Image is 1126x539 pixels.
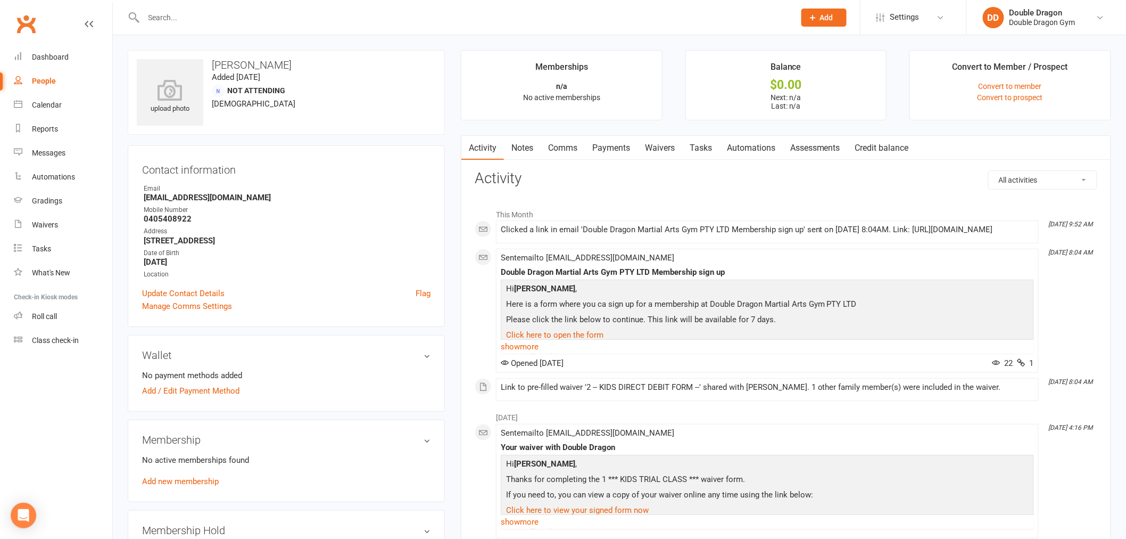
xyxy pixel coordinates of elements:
strong: [EMAIL_ADDRESS][DOMAIN_NAME] [144,193,430,202]
input: Search... [140,10,788,25]
p: Here is a form where you ca sign up for a membership at Double Dragon Martial Arts Gym PTY LTD [503,298,1031,313]
p: Next: n/a Last: n/a [696,93,877,110]
div: Open Intercom Messenger [11,503,36,528]
li: This Month [475,203,1097,220]
p: Please click the link below to continue. This link will be available for 7 days. [503,313,1031,329]
span: [DEMOGRAPHIC_DATA] [212,99,295,109]
div: Messages [32,149,65,157]
a: Comms [541,136,585,160]
a: Payments [585,136,637,160]
strong: [DATE] [144,257,430,267]
i: [DATE] 4:16 PM [1049,424,1093,431]
strong: 0405408922 [144,214,430,224]
div: Reports [32,125,58,133]
li: [DATE] [475,406,1097,423]
div: Balance [771,60,801,79]
div: What's New [32,268,70,277]
div: Automations [32,173,75,181]
span: Sent email to [EMAIL_ADDRESS][DOMAIN_NAME] [501,253,674,263]
a: Class kiosk mode [14,329,112,353]
a: Convert to prospect [978,93,1043,102]
div: Mobile Number [144,205,430,215]
h3: [PERSON_NAME] [137,59,436,71]
div: Class check-in [32,336,79,345]
a: Tasks [682,136,719,160]
div: Date of Birth [144,248,430,258]
strong: n/a [556,82,567,91]
a: Activity [461,136,504,160]
a: Credit balance [848,136,916,160]
div: Convert to Member / Prospect [953,60,1068,79]
span: 22 [992,358,1013,368]
a: show more [501,339,1034,354]
div: Link to pre-filled waiver '2 -- KIDS DIRECT DEBIT FORM --' shared with [PERSON_NAME]. 1 other fam... [501,383,1034,392]
a: Add / Edit Payment Method [142,385,239,397]
h3: Activity [475,170,1097,187]
a: Gradings [14,189,112,213]
div: Double Dragon Martial Arts Gym PTY LTD Membership sign up [501,268,1034,277]
span: Add [820,13,833,22]
a: Click here to open the form [506,330,603,340]
strong: [PERSON_NAME] [514,459,575,469]
a: Clubworx [13,11,39,37]
span: 1 [1017,358,1034,368]
div: People [32,77,56,85]
a: Update Contact Details [142,287,225,300]
a: Reports [14,117,112,141]
a: Automations [14,165,112,189]
a: Dashboard [14,45,112,69]
a: Roll call [14,305,112,329]
a: Flag [416,287,430,300]
a: Messages [14,141,112,165]
div: upload photo [137,79,203,115]
div: Double Dragon Gym [1009,18,1075,27]
button: Add [801,9,847,27]
p: Hi , [503,458,1031,473]
a: Waivers [14,213,112,237]
a: Tasks [14,237,112,261]
div: Dashboard [32,53,69,61]
a: show more [501,514,1034,529]
strong: [STREET_ADDRESS] [144,236,430,246]
span: Settings [890,5,920,29]
div: Waivers [32,220,58,229]
a: People [14,69,112,93]
a: Add new membership [142,477,219,486]
p: Thanks for completing the 1 *** KIDS TRIAL CLASS *** waiver form. [503,473,1031,488]
h3: Membership [142,434,430,446]
p: Hi , [503,282,1031,298]
a: Waivers [637,136,682,160]
div: Email [144,184,430,194]
i: [DATE] 8:04 AM [1049,378,1093,386]
div: Location [144,269,430,280]
span: Opened [DATE] [501,358,564,368]
h3: Wallet [142,349,430,361]
h3: Contact information [142,160,430,176]
span: No active memberships [523,93,600,102]
div: Address [144,226,430,236]
div: DD [983,7,1004,28]
div: Tasks [32,244,51,253]
a: Assessments [783,136,848,160]
a: Automations [719,136,783,160]
a: What's New [14,261,112,285]
i: [DATE] 8:04 AM [1049,249,1093,256]
p: No active memberships found [142,454,430,467]
i: [DATE] 9:52 AM [1049,220,1093,228]
li: No payment methods added [142,369,430,382]
time: Added [DATE] [212,72,260,82]
div: Memberships [535,60,588,79]
a: Click here to view your signed form now [506,505,649,515]
div: Double Dragon [1009,8,1075,18]
div: Calendar [32,101,62,109]
div: Roll call [32,312,57,321]
div: Clicked a link in email 'Double Dragon Martial Arts Gym PTY LTD Membership sign up' sent on [DATE... [501,225,1034,234]
span: Not Attending [227,86,285,95]
a: Convert to member [979,82,1042,91]
div: $0.00 [696,79,877,91]
a: Manage Comms Settings [142,300,232,313]
div: Your waiver with Double Dragon [501,443,1034,452]
strong: [PERSON_NAME] [514,284,575,293]
h3: Membership Hold [142,525,430,536]
p: If you need to, you can view a copy of your waiver online any time using the link below: [503,488,1031,504]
